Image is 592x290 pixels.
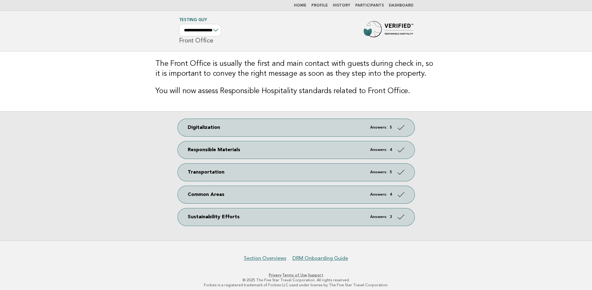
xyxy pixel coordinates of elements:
a: Home [294,4,306,7]
em: Answers: [370,193,387,197]
a: Privacy [269,273,281,277]
strong: 3 [390,215,392,219]
a: Dashboard [389,4,413,7]
a: DRM Onboarding Guide [292,255,348,261]
a: Section Overviews [244,255,286,261]
a: Digitalization Answers: 5 [178,119,415,136]
a: Testing Guy [179,18,207,22]
h3: You will now assess Responsible Hospitality standards related to Front Office. [155,86,437,96]
img: Forbes Travel Guide [364,21,413,41]
em: Answers: [370,148,387,152]
h3: The Front Office is usually the first and main contact with guests during check in, so it is impo... [155,59,437,79]
a: Profile [311,4,328,7]
a: History [333,4,350,7]
h1: Front Office [179,18,221,44]
a: Common Areas Answers: 4 [178,186,415,203]
a: Participants [355,4,384,7]
em: Answers: [370,170,387,174]
a: Responsible Materials Answers: 4 [178,141,415,159]
strong: 5 [390,170,392,174]
em: Answers: [370,125,387,129]
p: Forbes is a registered trademark of Forbes LLC used under license by The Five Star Travel Corpora... [106,283,486,288]
a: Support [308,273,323,277]
strong: 4 [390,148,392,152]
a: Transportation Answers: 5 [178,164,415,181]
strong: 4 [390,193,392,197]
p: © 2025 The Five Star Travel Corporation. All rights reserved. [106,278,486,283]
em: Answers: [370,215,387,219]
a: Terms of Use [282,273,307,277]
strong: 5 [390,125,392,129]
p: · · [106,273,486,278]
a: Sustainability Efforts Answers: 3 [178,208,415,226]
